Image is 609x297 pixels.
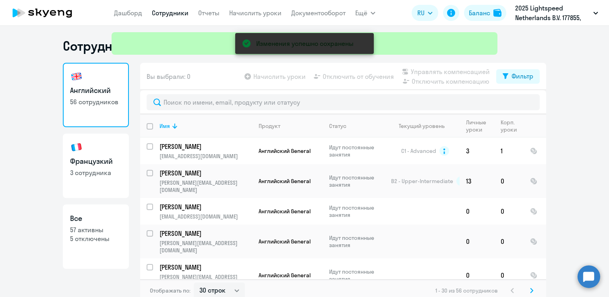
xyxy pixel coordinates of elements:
[70,234,122,243] p: 5 отключены
[496,69,540,84] button: Фильтр
[159,122,170,130] div: Имя
[329,144,384,158] p: Идут постоянные занятия
[329,174,384,188] p: Идут постоянные занятия
[329,268,384,283] p: Идут постоянные занятия
[159,229,252,238] a: [PERSON_NAME]
[391,122,459,130] div: Текущий уровень
[460,164,494,198] td: 13
[259,272,311,279] span: Английский General
[401,147,436,155] span: C1 - Advanced
[70,225,122,234] p: 57 активны
[460,225,494,258] td: 0
[70,85,122,96] h3: Английский
[159,142,252,151] a: [PERSON_NAME]
[259,238,311,245] span: Английский General
[159,213,252,220] p: [EMAIL_ADDRESS][DOMAIN_NAME]
[494,164,524,198] td: 0
[159,229,251,238] p: [PERSON_NAME]
[63,38,135,54] h1: Сотрудники
[501,119,523,133] div: Корп. уроки
[147,72,191,81] span: Вы выбрали: 0
[435,287,498,294] span: 1 - 30 из 56 сотрудников
[159,273,252,288] p: [PERSON_NAME][EMAIL_ADDRESS][DOMAIN_NAME]
[329,204,384,219] p: Идут постоянные занятия
[70,213,122,224] h3: Все
[256,39,354,48] div: Изменения успешно сохранены
[70,97,122,106] p: 56 сотрудников
[63,134,129,198] a: Французкий3 сотрудника
[515,3,590,23] p: 2025 Lightspeed Netherlands B.V. 177855, [GEOGRAPHIC_DATA], ООО
[399,122,445,130] div: Текущий уровень
[259,122,280,130] div: Продукт
[159,202,252,211] a: [PERSON_NAME]
[466,119,494,133] div: Личные уроки
[259,147,311,155] span: Английский General
[159,263,251,272] p: [PERSON_NAME]
[159,122,252,130] div: Имя
[460,198,494,225] td: 0
[494,225,524,258] td: 0
[159,239,252,254] p: [PERSON_NAME][EMAIL_ADDRESS][DOMAIN_NAME]
[70,141,83,154] img: french
[159,169,252,177] a: [PERSON_NAME]
[511,3,602,23] button: 2025 Lightspeed Netherlands B.V. 177855, [GEOGRAPHIC_DATA], ООО
[70,168,122,177] p: 3 сотрудника
[460,138,494,164] td: 3
[391,177,453,185] span: B2 - Upper-Intermediate
[259,208,311,215] span: Английский General
[494,258,524,292] td: 0
[512,71,533,81] div: Фильтр
[460,258,494,292] td: 0
[159,263,252,272] a: [PERSON_NAME]
[147,94,540,110] input: Поиск по имени, email, продукту или статусу
[494,198,524,225] td: 0
[329,122,346,130] div: Статус
[159,153,252,160] p: [EMAIL_ADDRESS][DOMAIN_NAME]
[159,169,251,177] p: [PERSON_NAME]
[259,177,311,185] span: Английский General
[159,142,251,151] p: [PERSON_NAME]
[63,63,129,127] a: Английский56 сотрудников
[150,287,191,294] span: Отображать по:
[70,70,83,83] img: english
[494,138,524,164] td: 1
[70,156,122,167] h3: Французкий
[159,179,252,194] p: [PERSON_NAME][EMAIL_ADDRESS][DOMAIN_NAME]
[329,234,384,249] p: Идут постоянные занятия
[159,202,251,211] p: [PERSON_NAME]
[63,204,129,269] a: Все57 активны5 отключены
